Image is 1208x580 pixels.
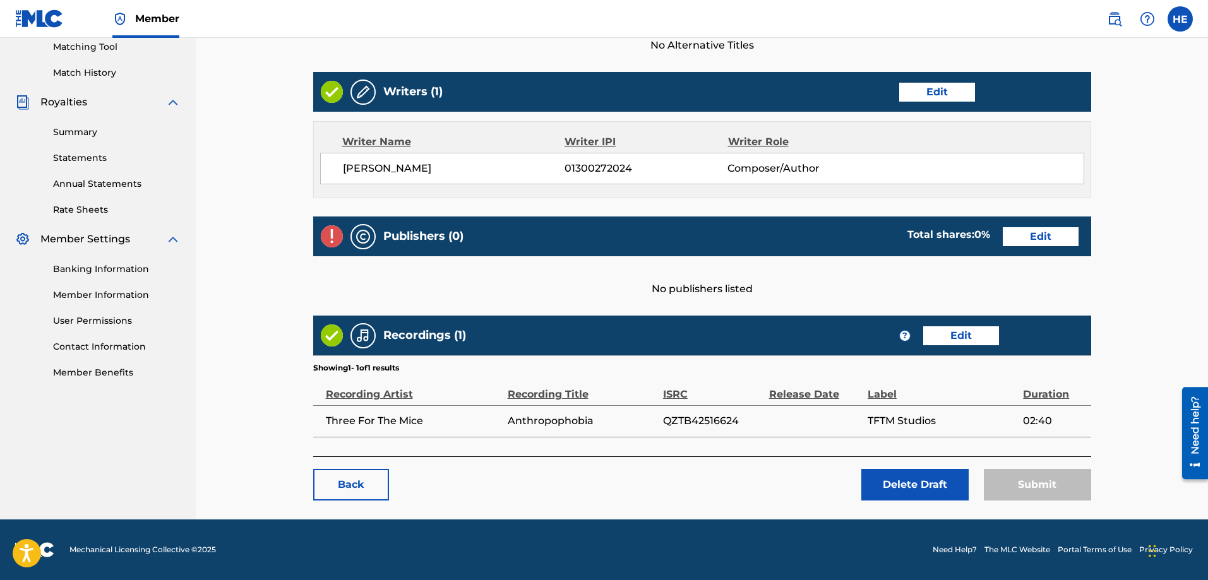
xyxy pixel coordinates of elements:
[40,232,130,247] span: Member Settings
[53,151,181,165] a: Statements
[933,544,977,555] a: Need Help?
[565,134,728,150] div: Writer IPI
[313,256,1091,297] div: No publishers listed
[1023,374,1084,402] div: Duration
[53,366,181,379] a: Member Benefits
[923,326,999,345] a: Edit
[135,11,179,26] span: Member
[1058,544,1132,555] a: Portal Terms of Use
[53,288,181,302] a: Member Information
[15,232,30,247] img: Member Settings
[383,328,466,343] h5: Recordings (1)
[1135,6,1160,32] div: Help
[1140,11,1155,27] img: help
[1168,6,1193,32] div: User Menu
[165,232,181,247] img: expand
[984,544,1050,555] a: The MLC Website
[861,469,969,500] button: Delete Draft
[1145,519,1208,580] iframe: Chat Widget
[321,324,343,346] img: Valid
[69,544,216,555] span: Mechanical Licensing Collective © 2025
[508,413,657,429] span: Anthropophobia
[343,161,565,176] span: [PERSON_NAME]
[868,374,1017,402] div: Label
[15,9,64,28] img: MLC Logo
[53,314,181,328] a: User Permissions
[165,95,181,110] img: expand
[508,374,657,402] div: Recording Title
[769,374,861,402] div: Release Date
[1139,544,1193,555] a: Privacy Policy
[356,328,371,343] img: Recordings
[356,229,371,244] img: Publishers
[907,227,990,242] div: Total shares:
[728,134,876,150] div: Writer Role
[313,362,399,374] p: Showing 1 - 1 of 1 results
[53,340,181,353] a: Contact Information
[313,469,389,500] a: Back
[1003,227,1079,246] a: Edit
[53,263,181,276] a: Banking Information
[53,126,181,139] a: Summary
[321,81,343,103] img: Valid
[53,40,181,54] a: Matching Tool
[900,331,910,341] span: ?
[53,203,181,216] a: Rate Sheets
[356,85,371,100] img: Writers
[112,11,128,27] img: Top Rightsholder
[663,413,763,429] span: QZTB42516624
[899,83,975,102] a: Edit
[15,542,54,557] img: logo
[40,95,87,110] span: Royalties
[342,134,565,150] div: Writer Name
[1102,6,1127,32] a: Public Search
[53,66,181,80] a: Match History
[1023,413,1084,429] span: 02:40
[313,38,1091,53] span: No Alternative Titles
[727,161,876,176] span: Composer/Author
[868,413,1017,429] span: TFTM Studios
[1173,382,1208,484] iframe: Resource Center
[326,413,501,429] span: Three For The Mice
[53,177,181,191] a: Annual Statements
[326,374,501,402] div: Recording Artist
[383,85,443,99] h5: Writers (1)
[565,161,727,176] span: 01300272024
[974,228,990,240] span: 0 %
[1107,11,1122,27] img: search
[663,374,763,402] div: ISRC
[321,225,343,247] img: Invalid
[15,95,30,110] img: Royalties
[383,229,463,244] h5: Publishers (0)
[1149,532,1156,570] div: Drag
